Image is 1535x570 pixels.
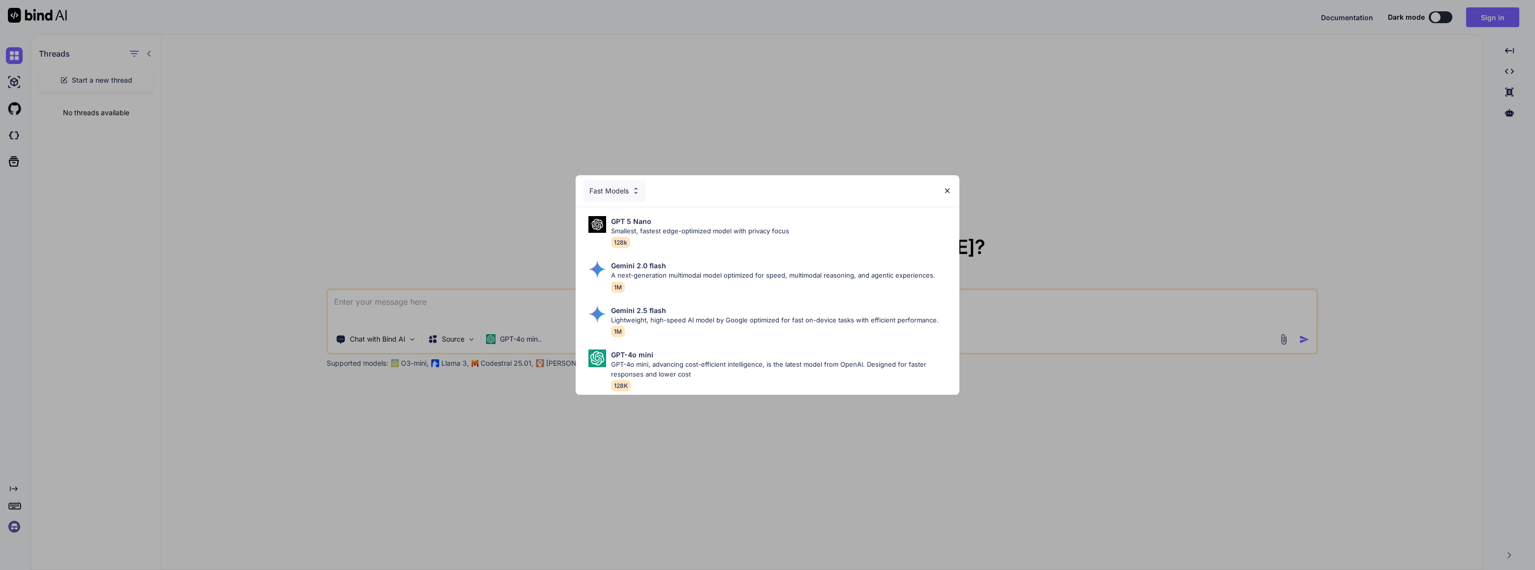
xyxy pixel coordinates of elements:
p: Smallest, fastest edge-optimized model with privacy focus [611,226,789,236]
p: A next-generation multimodal model optimized for speed, multimodal reasoning, and agentic experie... [611,271,935,281]
p: GPT-4o mini [611,349,653,360]
img: Pick Models [588,260,606,278]
p: Gemini 2.5 flash [611,305,666,316]
p: Lightweight, high-speed AI model by Google optimized for fast on-device tasks with efficient perf... [611,316,939,325]
span: 1M [611,326,625,337]
span: 1M [611,282,625,293]
p: Gemini 2.0 flash [611,260,666,271]
img: Pick Models [588,216,606,233]
img: close [943,187,952,195]
span: 128K [611,380,631,391]
p: GPT-4o mini, advancing cost-efficient intelligence, is the latest model from OpenAI. Designed for... [611,360,952,379]
img: Pick Models [588,349,606,367]
div: Fast Models [583,180,646,202]
span: 128k [611,237,630,248]
p: GPT 5 Nano [611,216,651,226]
img: Pick Models [588,305,606,323]
img: Pick Models [632,187,640,195]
